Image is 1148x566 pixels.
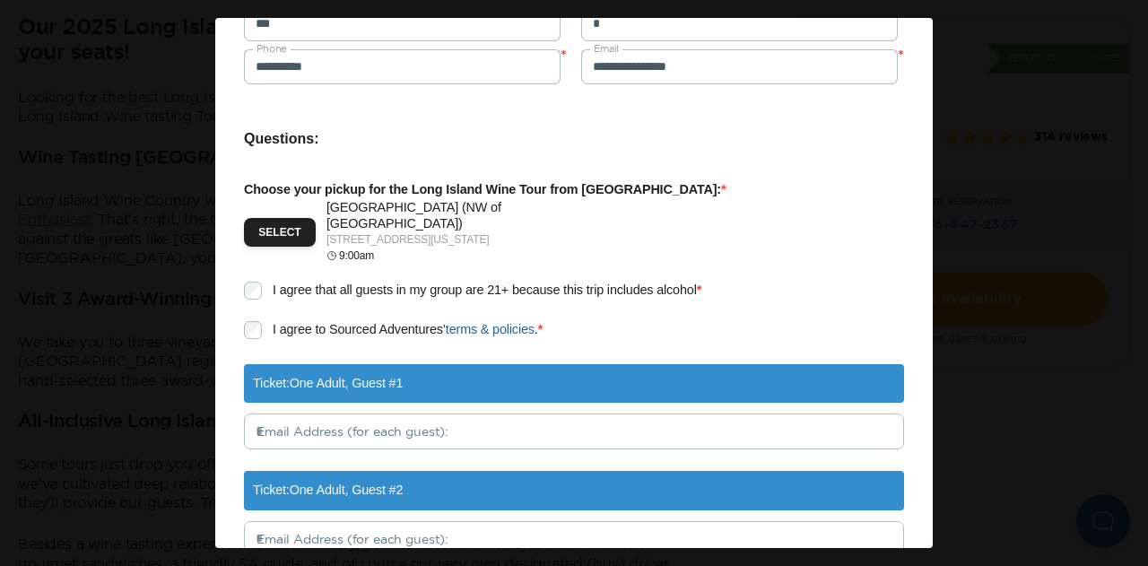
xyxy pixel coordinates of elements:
p: Choose your pickup for the Long Island Wine Tour from [GEOGRAPHIC_DATA]: [244,179,904,200]
p: [STREET_ADDRESS][US_STATE] [326,231,556,248]
span: I agree to Sourced Adventures’ . [273,322,538,336]
span: I agree that all guests in my group are 21+ because this trip includes alcohol [273,283,697,297]
p: [GEOGRAPHIC_DATA] (NW of [GEOGRAPHIC_DATA]) [326,200,556,231]
p: 9:00am [339,248,374,264]
h6: Questions: [244,127,904,151]
a: terms & policies [446,322,535,336]
p: Ticket: One Adult , Guest # 2 [253,480,403,501]
button: Select [244,218,316,247]
p: Ticket: One Adult , Guest # 1 [253,373,403,394]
